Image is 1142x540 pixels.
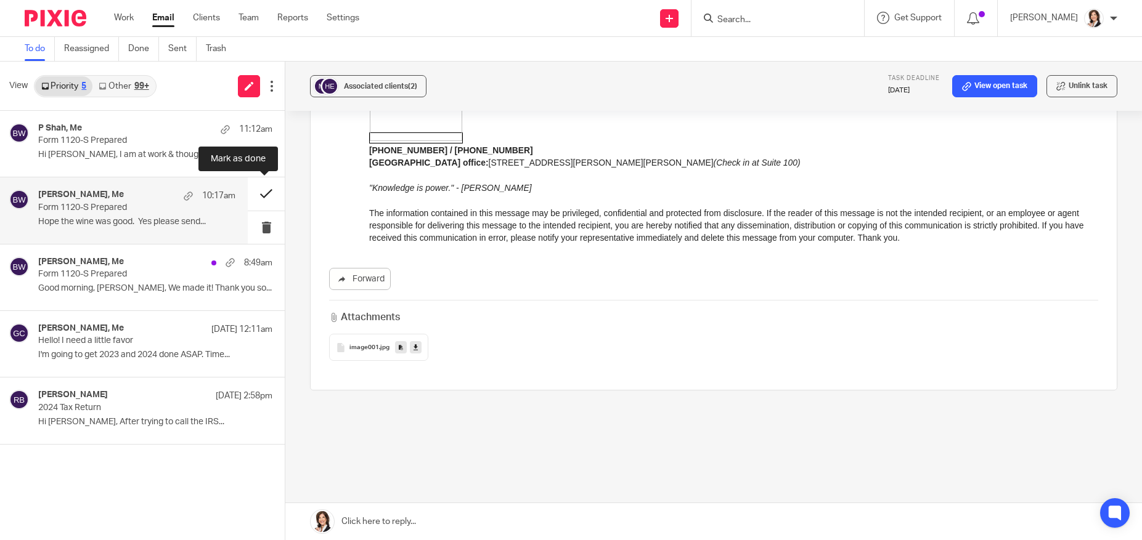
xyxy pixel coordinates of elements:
[152,12,174,24] a: Email
[329,268,391,290] a: Forward
[216,390,272,402] p: [DATE] 2:58pm
[244,257,272,269] p: 8:49am
[9,123,29,143] img: svg%3E
[38,417,272,427] p: Hi [PERSON_NAME], After trying to call the IRS...
[206,37,235,61] a: Trash
[38,283,272,294] p: Good morning, [PERSON_NAME], We made it! Thank you so...
[25,10,86,26] img: Pixie
[38,203,196,213] p: Form 1120-S Prepared
[9,79,28,92] span: View
[168,37,197,61] a: Sent
[239,123,272,135] p: 11:12am
[320,77,339,95] img: svg%3E
[1046,75,1117,97] button: Unlink task
[38,323,124,334] h4: [PERSON_NAME], Me
[344,83,417,90] span: Associated clients
[239,12,259,24] a: Team
[114,12,134,24] a: Work
[38,123,82,134] h4: P Shah, Me
[38,135,226,146] p: Form 1120-S Prepared
[9,257,29,276] img: svg%3E
[310,75,426,97] button: Associated clients(2)
[38,403,226,413] p: 2024 Tax Return
[349,344,379,352] span: image001
[408,83,417,90] span: (2)
[9,190,29,209] img: svg%3E
[38,390,108,400] h4: [PERSON_NAME]
[277,12,308,24] a: Reports
[25,37,55,61] a: To do
[329,310,399,324] h3: Attachments
[38,257,124,267] h4: [PERSON_NAME], Me
[894,14,942,22] span: Get Support
[1084,9,1104,28] img: BW%20Website%203%20-%20square.jpg
[1010,12,1078,24] p: [PERSON_NAME]
[327,12,359,24] a: Settings
[38,217,235,227] p: Hope the wine was good. Yes please send...
[888,86,940,95] p: [DATE]
[92,76,155,96] a: Other99+
[888,75,940,81] span: Task deadline
[128,37,159,61] a: Done
[952,75,1037,97] a: View open task
[329,334,428,361] button: image001.jpg
[38,269,226,280] p: Form 1120-S Prepared
[313,77,332,95] img: svg%3E
[345,437,431,446] em: (Check in at Suite 100)
[9,390,29,409] img: svg%3E
[64,37,119,61] a: Reassigned
[81,82,86,91] div: 5
[38,336,226,346] p: Hello! I need a little favor
[35,76,92,96] a: Priority5
[9,323,29,343] img: svg%3E
[202,190,235,202] p: 10:17am
[134,82,149,91] div: 99+
[38,150,272,160] p: Hi [PERSON_NAME], I am at work & thought I can...
[38,350,272,360] p: I'm going to get 2023 and 2024 done ASAP. Time...
[211,323,272,336] p: [DATE] 12:11am
[1,328,93,420] img: Image removed by sender.
[379,344,390,352] span: .jpg
[716,15,827,26] input: Search
[193,12,220,24] a: Clients
[38,190,124,200] h4: [PERSON_NAME], Me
